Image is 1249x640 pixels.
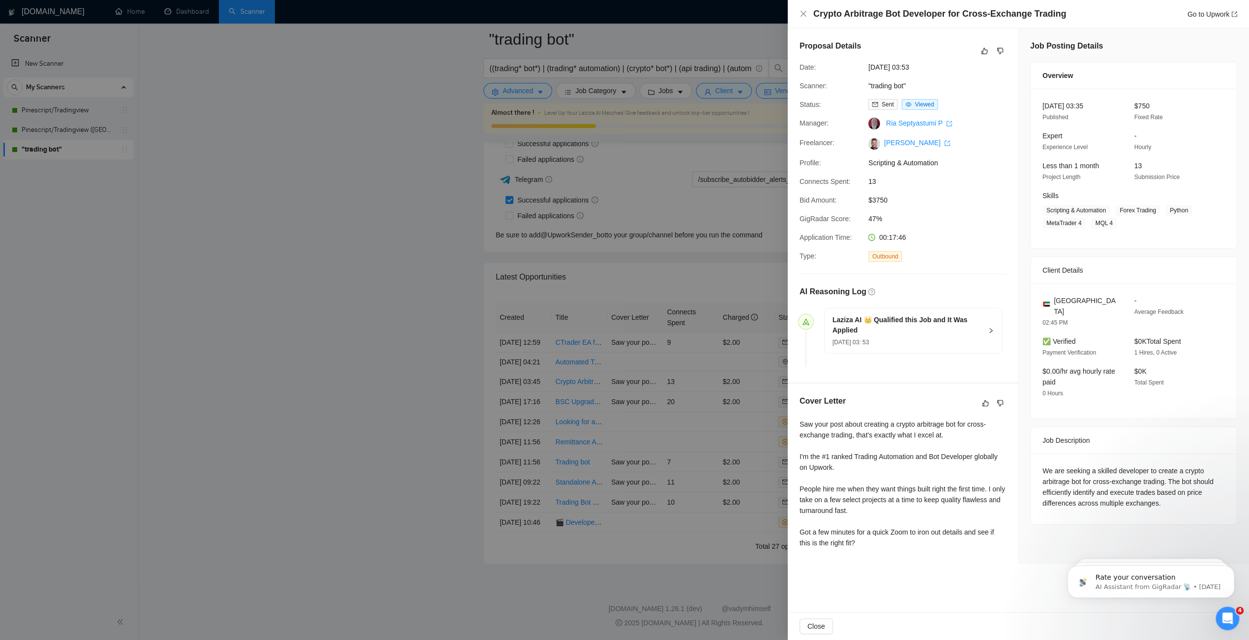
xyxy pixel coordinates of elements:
[944,140,950,146] span: export
[881,101,894,108] span: Sent
[1054,295,1118,317] span: [GEOGRAPHIC_DATA]
[1134,132,1137,140] span: -
[1042,70,1073,81] span: Overview
[868,213,1015,224] span: 47%
[997,399,1004,407] span: dislike
[868,138,880,150] img: c16J-h3gCoP_iz1pG-ffu0GoN8AUEaZc4NRQXyc44bA2dlkq7p89oXsrqoROj5V5jk
[868,62,1015,73] span: [DATE] 03:53
[1042,367,1115,386] span: $0.00/hr avg hourly rate paid
[1043,301,1050,307] img: 🇦🇪
[802,318,809,325] span: send
[1030,40,1103,52] h5: Job Posting Details
[1116,205,1160,216] span: Forex Trading
[1134,144,1151,151] span: Hourly
[994,397,1006,409] button: dislike
[997,47,1004,55] span: dislike
[868,157,1015,168] span: Scripting & Automation
[1042,162,1099,170] span: Less than 1 month
[872,102,878,107] span: mail
[799,101,821,108] span: Status:
[868,80,1015,91] span: "trading bot"
[1042,427,1225,454] div: Job Description
[1134,379,1164,386] span: Total Spent
[799,215,850,223] span: GigRadar Score:
[1091,218,1117,229] span: MQL 4
[799,618,833,634] button: Close
[799,159,821,167] span: Profile:
[905,102,911,107] span: eye
[868,176,1015,187] span: 13
[799,10,807,18] span: close
[1042,174,1080,180] span: Project Length
[1134,174,1180,180] span: Submission Price
[1134,114,1163,121] span: Fixed Rate
[799,178,850,185] span: Connects Spent:
[1134,367,1146,375] span: $0K
[799,10,807,18] button: Close
[799,286,866,298] h5: AI Reasoning Log
[1216,607,1239,630] iframe: Intercom live chat
[915,101,934,108] span: Viewed
[1042,144,1088,151] span: Experience Level
[994,45,1006,57] button: dislike
[799,196,837,204] span: Bid Amount:
[799,119,828,127] span: Manager:
[946,121,952,127] span: export
[979,45,990,57] button: like
[799,139,834,147] span: Freelancer:
[799,82,827,90] span: Scanner:
[1042,205,1110,216] span: Scripting & Automation
[1042,257,1225,283] div: Client Details
[980,397,991,409] button: like
[799,395,846,407] h5: Cover Letter
[1042,102,1083,110] span: [DATE] 03:35
[1134,297,1137,305] span: -
[1042,465,1225,509] div: We are seeking a skilled developer to create a crypto arbitrage bot for cross-exchange trading. T...
[868,234,875,241] span: clock-circle
[1236,607,1244,614] span: 4
[1134,308,1184,315] span: Average Feedback
[799,419,1006,548] div: Saw your post about creating a crypto arbitrage bot for cross-exchange trading, that's exactly wh...
[1134,349,1177,356] span: 1 Hires, 0 Active
[1134,162,1142,170] span: 13
[868,288,875,295] span: question-circle
[799,63,816,71] span: Date:
[886,119,952,127] a: Ria Septyastumi P export
[1187,10,1237,18] a: Go to Upworkexport
[832,315,982,335] h5: Laziza AI 👑 Qualified this Job and It Was Applied
[813,8,1066,20] h4: Crypto Arbitrage Bot Developer for Cross-Exchange Trading
[1166,205,1192,216] span: Python
[1134,102,1149,110] span: $750
[1053,545,1249,614] iframe: Intercom notifications message
[884,139,950,147] a: [PERSON_NAME] export
[1042,218,1086,229] span: MetaTrader 4
[1042,319,1067,326] span: 02:45 PM
[799,40,861,52] h5: Proposal Details
[868,195,1015,205] span: $3750
[1042,390,1063,397] span: 0 Hours
[807,621,825,632] span: Close
[1042,337,1076,345] span: ✅ Verified
[799,252,816,260] span: Type:
[1042,192,1059,200] span: Skills
[832,339,869,346] span: [DATE] 03: 53
[879,233,906,241] span: 00:17:46
[1042,349,1096,356] span: Payment Verification
[981,47,988,55] span: like
[799,233,852,241] span: Application Time:
[1042,114,1068,121] span: Published
[1042,132,1062,140] span: Expert
[982,399,989,407] span: like
[868,251,902,262] span: Outbound
[1134,337,1181,345] span: $0K Total Spent
[1231,11,1237,17] span: export
[988,328,994,333] span: right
